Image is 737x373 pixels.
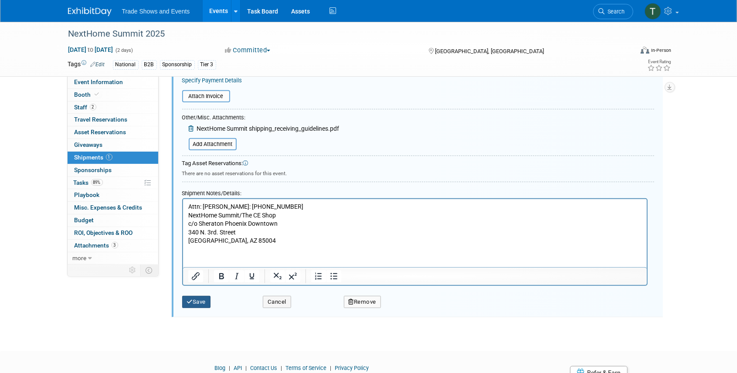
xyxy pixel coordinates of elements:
div: Tier 3 [198,60,216,69]
a: Budget [68,214,158,227]
span: Search [605,8,625,15]
a: Booth [68,89,158,101]
a: Edit [91,61,105,68]
button: Subscript [270,270,285,282]
span: Travel Reservations [75,116,128,123]
a: Specify Payment Details [182,77,242,84]
a: Giveaways [68,139,158,151]
span: 3 [112,242,118,248]
td: Tags [68,60,105,70]
div: B2B [142,60,157,69]
span: [GEOGRAPHIC_DATA], [GEOGRAPHIC_DATA] [435,48,544,54]
a: API [234,365,242,371]
button: Bullet list [326,270,341,282]
a: Contact Us [250,365,277,371]
img: ExhibitDay [68,7,112,16]
span: more [73,254,87,261]
button: Save [182,296,211,308]
span: Giveaways [75,141,103,148]
a: Staff2 [68,102,158,114]
a: ROI, Objectives & ROO [68,227,158,239]
span: Event Information [75,78,123,85]
span: 1 [106,154,112,160]
button: Italic [229,270,244,282]
span: Trade Shows and Events [122,8,190,15]
a: Travel Reservations [68,114,158,126]
img: Tiff Wagner [645,3,661,20]
span: | [278,365,284,371]
div: Other/Misc. Attachments: [182,114,340,124]
button: Committed [222,46,274,55]
span: Playbook [75,191,100,198]
span: Staff [75,104,96,111]
button: Remove [344,296,381,308]
button: Insert/edit link [188,270,203,282]
span: Sponsorships [75,166,112,173]
a: Terms of Service [285,365,326,371]
div: Event Rating [647,60,671,64]
span: [DATE] [DATE] [68,46,114,54]
div: In-Person [651,47,671,54]
div: National [113,60,139,69]
div: NextHome Summit 2025 [65,26,620,42]
a: Sponsorships [68,164,158,176]
a: Search [593,4,633,19]
a: Blog [214,365,225,371]
a: Event Information [68,76,158,88]
img: Format-Inperson.png [641,47,649,54]
a: Misc. Expenses & Credits [68,202,158,214]
span: Budget [75,217,94,224]
a: Asset Reservations [68,126,158,139]
button: Numbered list [311,270,326,282]
span: to [87,46,95,53]
button: Bold [214,270,229,282]
span: Booth [75,91,101,98]
span: 89% [91,179,103,186]
span: | [227,365,232,371]
button: Superscript [285,270,300,282]
button: Cancel [263,296,291,308]
iframe: Rich Text Area [183,199,647,267]
div: Event Format [582,45,672,58]
a: Tasks89% [68,177,158,189]
td: Toggle Event Tabs [140,264,158,276]
button: Underline [245,270,259,282]
span: Shipments [75,154,112,161]
span: | [243,365,249,371]
div: Sponsorship [160,60,195,69]
span: Asset Reservations [75,129,126,136]
a: Shipments1 [68,152,158,164]
div: Tag Asset Reservations: [182,159,654,168]
span: NextHome Summit shipping_receiving_guidelines.pdf [197,125,340,132]
span: Misc. Expenses & Credits [75,204,143,211]
span: | [328,365,333,371]
span: (2 days) [115,47,133,53]
a: Playbook [68,189,158,201]
div: There are no asset reservations for this event. [182,168,654,177]
a: more [68,252,158,264]
a: Attachments3 [68,240,158,252]
span: ROI, Objectives & ROO [75,229,133,236]
i: Booth reservation complete [95,92,99,97]
span: Tasks [74,179,103,186]
td: Personalize Event Tab Strip [126,264,141,276]
a: Privacy Policy [335,365,369,371]
span: Attachments [75,242,118,249]
div: Shipment Notes/Details: [182,186,648,198]
span: 2 [90,104,96,110]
